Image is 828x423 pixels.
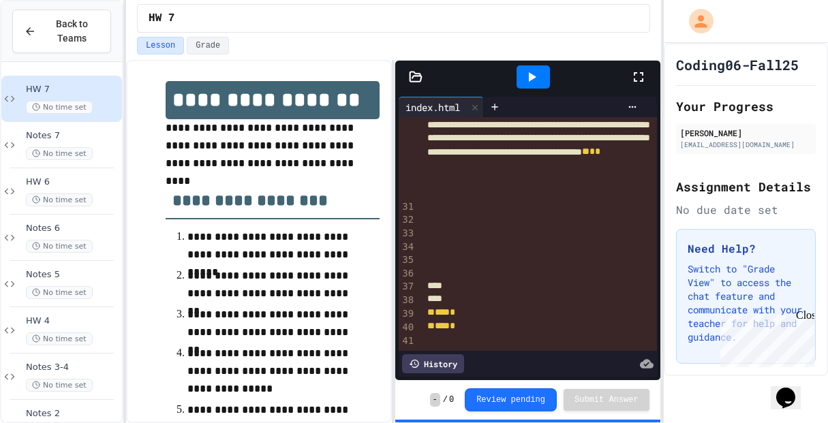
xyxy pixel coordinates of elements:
div: [EMAIL_ADDRESS][DOMAIN_NAME] [680,140,812,150]
span: No time set [26,101,93,114]
button: Submit Answer [564,389,649,411]
span: / [443,394,448,405]
span: Notes 3-4 [26,362,119,373]
div: index.html [399,97,484,117]
button: Lesson [137,37,184,54]
iframe: chat widget [715,309,814,367]
div: 36 [399,267,416,281]
div: 41 [399,334,416,348]
div: 30 [399,106,416,200]
span: No time set [26,379,93,392]
div: 33 [399,227,416,240]
span: 0 [449,394,454,405]
div: 40 [399,321,416,334]
span: No time set [26,147,93,160]
span: No time set [26,286,93,299]
h3: Need Help? [688,240,804,257]
span: Notes 7 [26,130,119,142]
span: HW 6 [26,176,119,188]
iframe: chat widget [771,369,814,409]
span: No time set [26,240,93,253]
div: Chat with us now!Close [5,5,94,87]
span: Notes 6 [26,223,119,234]
div: 32 [399,213,416,227]
div: index.html [399,100,467,114]
div: 34 [399,240,416,254]
span: Back to Teams [44,17,99,46]
span: No time set [26,193,93,206]
p: Switch to "Grade View" to access the chat feature and communicate with your teacher for help and ... [688,262,804,344]
span: Submit Answer [574,394,639,405]
span: Notes 5 [26,269,119,281]
div: My Account [675,5,717,37]
div: 38 [399,294,416,307]
button: Back to Teams [12,10,111,53]
div: No due date set [676,202,816,218]
h1: Coding06-Fall25 [676,55,799,74]
span: HW 7 [26,84,119,95]
h2: Your Progress [676,97,816,116]
span: HW 7 [149,10,174,27]
div: 35 [399,253,416,267]
span: - [430,393,440,407]
button: Review pending [465,388,557,411]
div: [PERSON_NAME] [680,127,812,139]
div: 31 [399,200,416,214]
button: Grade [187,37,229,54]
div: 39 [399,307,416,321]
div: History [402,354,464,373]
div: 37 [399,280,416,294]
span: No time set [26,332,93,345]
h2: Assignment Details [676,177,816,196]
span: HW 4 [26,315,119,327]
span: Notes 2 [26,408,119,420]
